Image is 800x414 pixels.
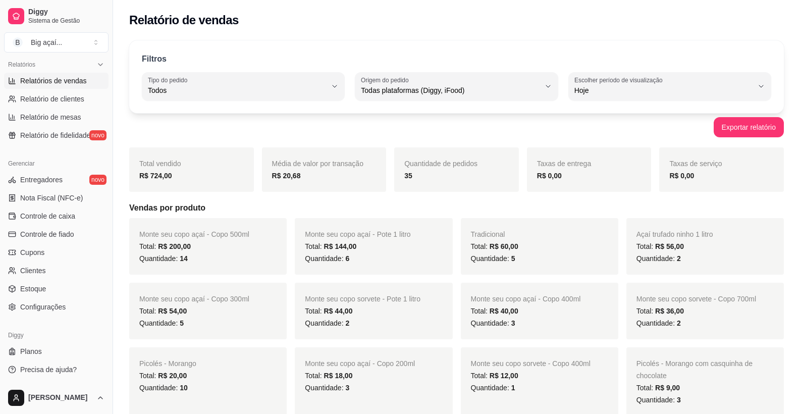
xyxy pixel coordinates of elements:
[20,175,63,185] span: Entregadores
[28,17,104,25] span: Sistema de Gestão
[361,85,540,95] span: Todas plataformas (Diggy, iFood)
[305,307,352,315] span: Total:
[636,396,681,404] span: Quantidade:
[4,299,109,315] a: Configurações
[139,372,187,380] span: Total:
[471,372,518,380] span: Total:
[142,72,345,100] button: Tipo do pedidoTodos
[305,384,349,392] span: Quantidade:
[404,160,477,168] span: Quantidade de pedidos
[4,226,109,242] a: Controle de fiado
[537,160,591,168] span: Taxas de entrega
[20,193,83,203] span: Nota Fiscal (NFC-e)
[714,117,784,137] button: Exportar relatório
[471,242,518,250] span: Total:
[129,202,784,214] h5: Vendas por produto
[4,244,109,261] a: Cupons
[636,319,681,327] span: Quantidade:
[20,266,46,276] span: Clientes
[4,327,109,343] div: Diggy
[636,295,756,303] span: Monte seu copo sorvete - Copo 700ml
[361,76,412,84] label: Origem do pedido
[511,254,515,263] span: 5
[148,85,327,95] span: Todos
[4,127,109,143] a: Relatório de fidelidadenovo
[471,295,581,303] span: Monte seu copo açaí - Copo 400ml
[139,160,181,168] span: Total vendido
[4,361,109,378] a: Precisa de ajuda?
[305,242,356,250] span: Total:
[404,172,412,180] strong: 35
[139,359,196,368] span: Picolés - Morango
[4,32,109,53] button: Select a team
[345,319,349,327] span: 2
[305,319,349,327] span: Quantidade:
[139,254,188,263] span: Quantidade:
[142,53,167,65] p: Filtros
[20,365,77,375] span: Precisa de ajuda?
[4,109,109,125] a: Relatório de mesas
[677,396,681,404] span: 3
[677,254,681,263] span: 2
[355,72,558,100] button: Origem do pedidoTodas plataformas (Diggy, iFood)
[139,172,172,180] strong: R$ 724,00
[324,242,357,250] span: R$ 144,00
[490,242,518,250] span: R$ 60,00
[574,76,666,84] label: Escolher período de visualização
[669,160,722,168] span: Taxas de serviço
[272,160,363,168] span: Média de valor por transação
[537,172,562,180] strong: R$ 0,00
[574,85,753,95] span: Hoje
[139,242,191,250] span: Total:
[568,72,771,100] button: Escolher período de visualizaçãoHoje
[511,384,515,392] span: 1
[345,254,349,263] span: 6
[139,319,184,327] span: Quantidade:
[636,359,753,380] span: Picolés - Morango com casquinha de chocolate
[490,307,518,315] span: R$ 40,00
[20,94,84,104] span: Relatório de clientes
[8,61,35,69] span: Relatórios
[20,130,90,140] span: Relatório de fidelidade
[511,319,515,327] span: 3
[4,281,109,297] a: Estoque
[4,208,109,224] a: Controle de caixa
[180,254,188,263] span: 14
[139,295,249,303] span: Monte seu copo açaí - Copo 300ml
[655,384,680,392] span: R$ 9,00
[305,230,410,238] span: Monte seu copo açaí - Pote 1 litro
[345,384,349,392] span: 3
[471,384,515,392] span: Quantidade:
[636,230,713,238] span: Açaí trufado ninho 1 litro
[20,284,46,294] span: Estoque
[471,359,591,368] span: Monte seu copo sorvete - Copo 400ml
[471,254,515,263] span: Quantidade:
[636,254,681,263] span: Quantidade:
[139,230,249,238] span: Monte seu copo açaí - Copo 500ml
[180,319,184,327] span: 5
[636,384,680,392] span: Total:
[20,76,87,86] span: Relatórios de vendas
[20,247,44,257] span: Cupons
[655,307,684,315] span: R$ 36,00
[4,190,109,206] a: Nota Fiscal (NFC-e)
[636,307,684,315] span: Total:
[490,372,518,380] span: R$ 12,00
[31,37,62,47] div: Big açaí ...
[655,242,684,250] span: R$ 56,00
[324,307,353,315] span: R$ 44,00
[669,172,694,180] strong: R$ 0,00
[158,307,187,315] span: R$ 54,00
[4,4,109,28] a: DiggySistema de Gestão
[471,319,515,327] span: Quantidade:
[139,307,187,315] span: Total:
[272,172,301,180] strong: R$ 20,68
[139,384,188,392] span: Quantidade:
[324,372,353,380] span: R$ 18,00
[28,8,104,17] span: Diggy
[158,242,191,250] span: R$ 200,00
[148,76,191,84] label: Tipo do pedido
[129,12,239,28] h2: Relatório de vendas
[4,172,109,188] a: Entregadoresnovo
[677,319,681,327] span: 2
